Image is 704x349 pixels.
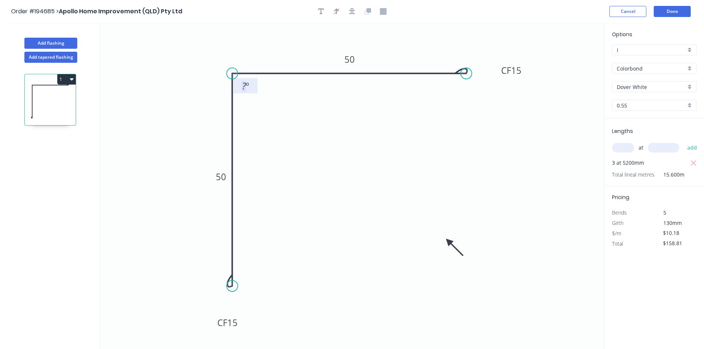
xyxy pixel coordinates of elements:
[612,31,632,38] span: Options
[612,209,627,216] span: Bends
[227,317,238,329] tspan: 15
[663,219,682,226] span: 130mm
[216,171,226,183] tspan: 50
[663,209,666,216] span: 5
[246,80,249,92] tspan: º
[59,7,182,16] span: Apollo Home Improvement (QLD) Pty Ltd
[684,141,701,154] button: add
[24,52,77,63] button: Add tapered flashing
[654,6,691,17] button: Done
[242,80,246,92] tspan: ?
[612,194,629,201] span: Pricing
[617,83,686,91] input: Colour
[639,143,643,153] span: at
[100,23,604,349] svg: 0
[612,127,633,135] span: Lengths
[24,38,77,49] button: Add flashing
[217,317,227,329] tspan: CF
[57,74,76,85] button: 1
[612,219,623,226] span: Girth
[344,53,355,65] tspan: 50
[617,102,686,109] input: Thickness
[612,170,654,180] span: Total lineal metres
[501,64,511,76] tspan: CF
[612,230,621,237] span: $/m
[654,170,684,180] span: 15.600m
[511,64,521,76] tspan: 15
[612,240,623,247] span: Total
[11,7,59,16] span: Order #194685 >
[609,6,646,17] button: Cancel
[612,158,644,168] span: 3 at 5200mm
[617,46,686,54] input: Price level
[617,65,686,72] input: Material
